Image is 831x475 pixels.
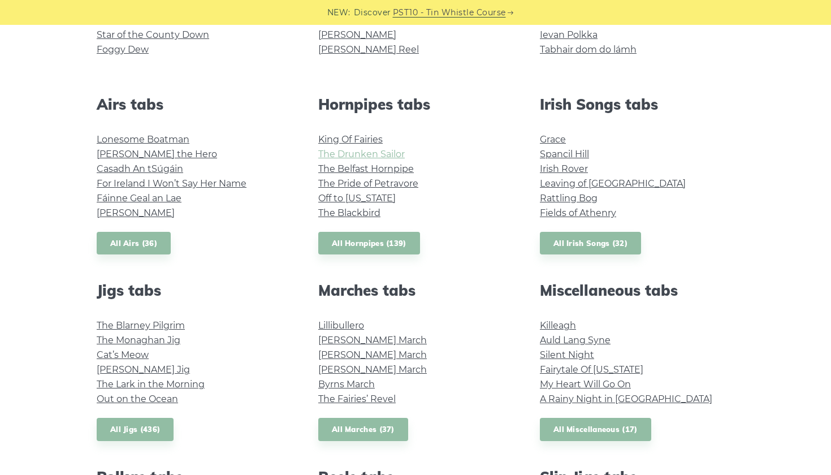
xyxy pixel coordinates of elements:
a: The Pride of Petravore [318,178,418,189]
h2: Irish Songs tabs [540,96,734,113]
a: Spancil Hill [540,149,589,159]
a: Killeagh [540,320,576,331]
a: Lonesome Boatman [97,134,189,145]
a: Tabhair dom do lámh [540,44,637,55]
a: Cat’s Meow [97,349,149,360]
a: [PERSON_NAME] [318,29,396,40]
a: [PERSON_NAME] March [318,335,427,346]
a: Fairytale Of [US_STATE] [540,364,643,375]
a: Star of the County Down [97,29,209,40]
a: Leaving of [GEOGRAPHIC_DATA] [540,178,686,189]
a: Silent Night [540,349,594,360]
a: All Hornpipes (139) [318,232,420,255]
a: A Rainy Night in [GEOGRAPHIC_DATA] [540,394,712,404]
a: [PERSON_NAME] the Hero [97,149,217,159]
a: [PERSON_NAME] Jig [540,15,633,25]
a: Foggy Dew [97,44,149,55]
a: [PERSON_NAME] March [318,364,427,375]
a: Dawning of the Day [318,15,408,25]
a: Irish Rover [540,163,588,174]
a: The Lark in the Morning [97,379,205,390]
a: For Ireland I Won’t Say Her Name [97,178,246,189]
h2: Marches tabs [318,282,513,299]
a: Fields of Athenry [540,208,616,218]
a: Casadh An tSúgáin [97,163,183,174]
h2: Miscellaneous tabs [540,282,734,299]
a: All Miscellaneous (17) [540,418,651,441]
a: The Drunken Sailor [318,149,405,159]
a: My Heart Will Go On [540,379,631,390]
a: Ievan Polkka [540,29,598,40]
a: The Belfast Hornpipe [318,163,414,174]
span: Discover [354,6,391,19]
a: All Airs (36) [97,232,171,255]
a: [PERSON_NAME] Reel [318,44,419,55]
a: Fáinne Geal an Lae [97,193,181,204]
a: The Blarney Pilgrim [97,320,185,331]
a: The Blackbird [318,208,380,218]
a: Rattling Bog [540,193,598,204]
a: Off to [US_STATE] [318,193,396,204]
a: Whiskey in the Jar [97,15,180,25]
h2: Airs tabs [97,96,291,113]
a: All Jigs (436) [97,418,174,441]
h2: Hornpipes tabs [318,96,513,113]
a: King Of Fairies [318,134,383,145]
a: PST10 - Tin Whistle Course [393,6,506,19]
a: Out on the Ocean [97,394,178,404]
a: Lillibullero [318,320,364,331]
a: [PERSON_NAME] [97,208,175,218]
h2: Jigs tabs [97,282,291,299]
a: Grace [540,134,566,145]
a: The Monaghan Jig [97,335,180,346]
a: [PERSON_NAME] Jig [97,364,190,375]
a: [PERSON_NAME] March [318,349,427,360]
a: All Irish Songs (32) [540,232,641,255]
a: Auld Lang Syne [540,335,611,346]
a: The Fairies’ Revel [318,394,396,404]
a: All Marches (37) [318,418,408,441]
a: Byrns March [318,379,375,390]
span: NEW: [327,6,350,19]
